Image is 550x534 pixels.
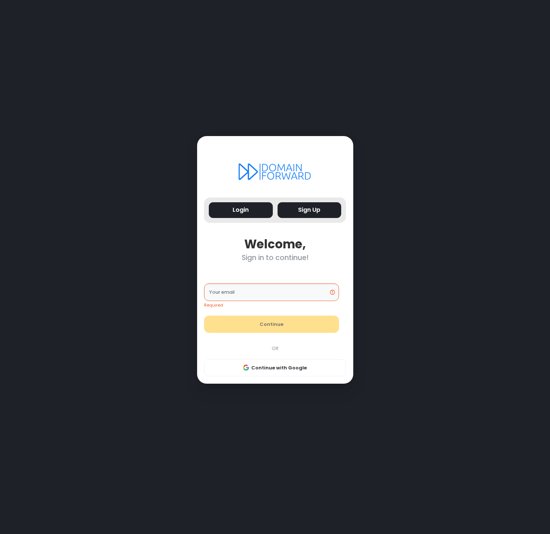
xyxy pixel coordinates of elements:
[200,345,350,352] div: OR
[209,202,273,218] button: Login
[204,302,339,308] div: Required
[278,202,342,218] button: Sign Up
[204,359,346,377] button: Continue with Google
[204,253,346,262] div: Sign in to continue!
[204,237,346,251] div: Welcome,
